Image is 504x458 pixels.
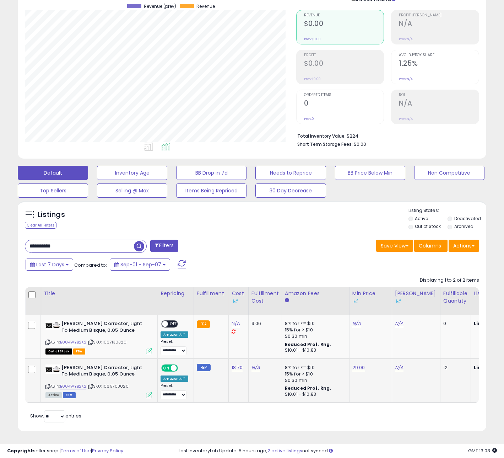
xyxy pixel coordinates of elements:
[420,277,479,284] div: Displaying 1 to 2 of 2 items
[232,297,245,305] div: Some or all of the values in this column are provided from Inventory Lab.
[61,364,148,379] b: [PERSON_NAME] Corrector, Light To Medium Bisque, 0.05 Ounce
[285,327,344,333] div: 15% for > $10
[18,166,88,180] button: Default
[38,210,65,220] h5: Listings
[376,240,413,252] button: Save View
[414,240,448,252] button: Columns
[285,364,344,371] div: 8% for <= $10
[399,93,479,97] span: ROI
[297,131,474,140] li: $224
[304,93,384,97] span: Ordered Items
[45,364,152,398] div: ASIN:
[97,183,167,198] button: Selling @ Max
[443,290,468,305] div: Fulfillable Quantity
[304,59,384,69] h2: $0.00
[161,290,191,297] div: Repricing
[297,141,353,147] b: Short Term Storage Fees:
[161,383,188,399] div: Preset:
[285,385,331,391] b: Reduced Prof. Rng.
[449,240,479,252] button: Actions
[454,223,473,229] label: Archived
[352,297,389,305] div: Some or all of the values in this column are provided from Inventory Lab.
[36,261,64,268] span: Last 7 Days
[285,297,289,304] small: Amazon Fees.
[304,53,384,57] span: Profit
[45,364,60,374] img: 31yPz1FhViL._SL40_.jpg
[168,321,179,327] span: OFF
[176,183,246,198] button: Items Being Repriced
[45,348,72,355] span: All listings that are currently out of stock and unavailable for purchase on Amazon
[285,371,344,377] div: 15% for > $10
[415,215,428,222] label: Active
[285,290,346,297] div: Amazon Fees
[30,412,81,419] span: Show: entries
[304,99,384,109] h2: 0
[468,447,497,454] span: 2025-09-15 13:03 GMT
[304,117,314,121] small: Prev: 0
[63,392,76,398] span: FBM
[399,37,413,41] small: Prev: N/A
[197,290,226,297] div: Fulfillment
[255,183,326,198] button: 30 Day Decrease
[177,365,188,371] span: OFF
[443,320,465,327] div: 0
[45,320,60,330] img: 31yPz1FhViL._SL40_.jpg
[297,133,346,139] b: Total Inventory Value:
[399,99,479,109] h2: N/A
[74,262,107,268] span: Compared to:
[395,290,437,305] div: [PERSON_NAME]
[395,364,403,371] a: N/A
[7,447,33,454] strong: Copyright
[335,166,405,180] button: BB Price Below Min
[414,166,484,180] button: Non Competitive
[399,59,479,69] h2: 1.25%
[61,320,148,335] b: [PERSON_NAME] Corrector, Light To Medium Bisque, 0.05 Ounce
[251,290,279,305] div: Fulfillment Cost
[304,77,321,81] small: Prev: $0.00
[232,290,245,305] div: Cost
[415,223,441,229] label: Out of Stock
[419,242,441,249] span: Columns
[251,364,260,371] a: N/A
[232,298,239,305] img: InventoryLab Logo
[304,20,384,29] h2: $0.00
[232,320,240,327] a: N/A
[161,376,188,382] div: Amazon AI *
[285,377,344,384] div: $0.30 min
[97,166,167,180] button: Inventory Age
[352,364,365,371] a: 29.00
[162,365,171,371] span: ON
[87,383,129,389] span: | SKU: 1069703820
[408,207,486,214] p: Listing States:
[87,339,126,345] span: | SKU: 1067130320
[267,447,302,454] a: 2 active listings
[232,364,243,371] a: 18.70
[255,166,326,180] button: Needs to Reprice
[251,320,276,327] div: 3.06
[176,166,246,180] button: BB Drop in 7d
[285,392,344,398] div: $10.01 - $10.83
[110,259,170,271] button: Sep-01 - Sep-07
[18,183,88,198] button: Top Sellers
[60,383,86,389] a: B004WYB2K2
[454,215,481,222] label: Deactivated
[120,261,161,268] span: Sep-01 - Sep-07
[352,298,359,305] img: InventoryLab Logo
[395,320,403,327] a: N/A
[144,4,176,9] span: Revenue (prev)
[197,320,210,328] small: FBA
[150,240,178,252] button: Filters
[399,117,413,121] small: Prev: N/A
[61,447,91,454] a: Terms of Use
[45,320,152,353] div: ASIN:
[197,364,211,371] small: FBM
[395,297,437,305] div: Some or all of the values in this column are provided from Inventory Lab.
[352,320,361,327] a: N/A
[354,141,366,148] span: $0.00
[285,347,344,353] div: $10.01 - $10.83
[7,448,123,454] div: seller snap | |
[26,259,73,271] button: Last 7 Days
[304,37,321,41] small: Prev: $0.00
[44,290,155,297] div: Title
[60,339,86,345] a: B004WYB2K2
